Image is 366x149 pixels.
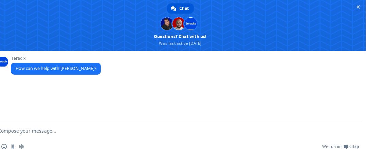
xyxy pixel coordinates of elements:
[355,3,362,11] span: Close chat
[16,66,96,71] span: How can we help with [PERSON_NAME]?
[180,3,189,14] span: Chat
[167,3,194,14] div: Chat
[11,56,101,61] span: Teradix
